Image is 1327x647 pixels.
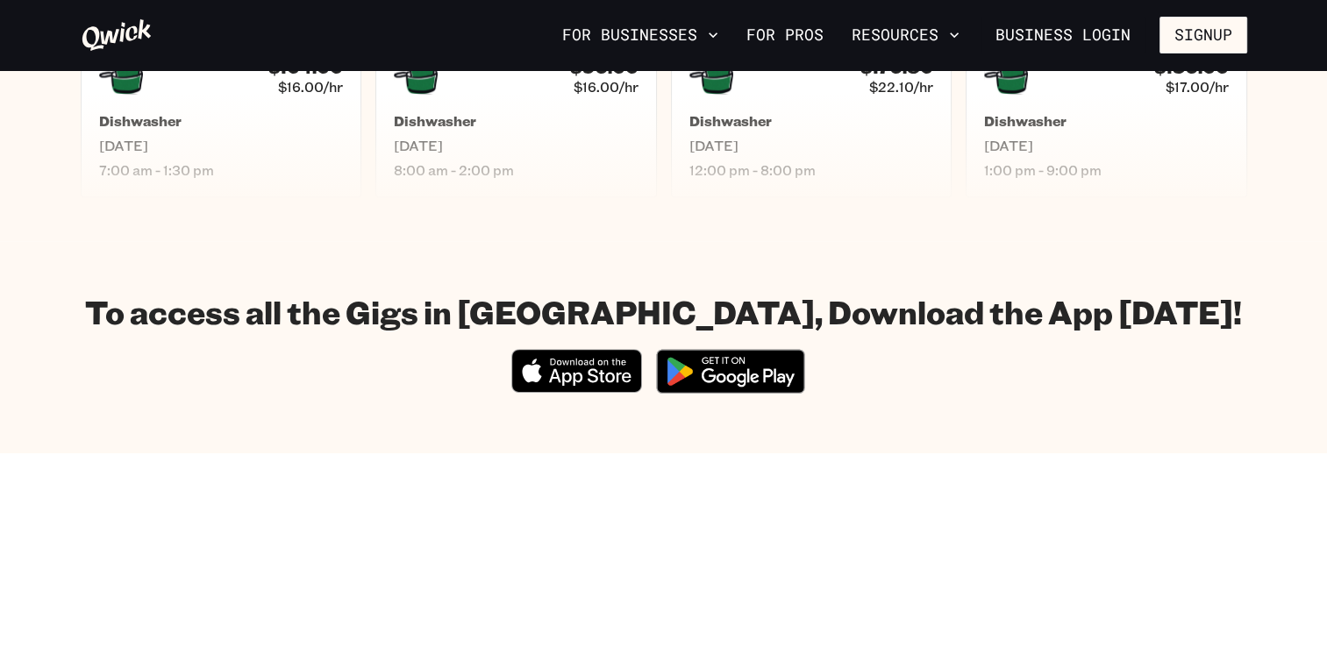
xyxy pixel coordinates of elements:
a: $176.80$22.10/hrDishwasher[DATE]12:00 pm - 8:00 pm [671,36,952,197]
a: For Pros [739,20,831,50]
span: 1:00 pm - 9:00 pm [984,161,1229,179]
a: $104.00$16.00/hrDishwasher[DATE]7:00 am - 1:30 pm [81,36,362,197]
h5: Dishwasher [984,112,1229,130]
span: $16.00/hr [574,78,639,96]
button: For Businesses [555,20,725,50]
span: $17.00/hr [1166,78,1229,96]
span: $22.10/hr [869,78,933,96]
span: 12:00 pm - 8:00 pm [689,161,934,179]
span: [DATE] [99,137,344,154]
h5: Dishwasher [99,112,344,130]
span: [DATE] [394,137,639,154]
button: Resources [845,20,967,50]
h5: Dishwasher [394,112,639,130]
img: Get it on Google Play [646,338,816,404]
span: [DATE] [689,137,934,154]
button: Signup [1159,17,1247,53]
a: Download on the App Store [511,378,643,396]
h5: Dishwasher [689,112,934,130]
a: $96.00$16.00/hrDishwasher[DATE]8:00 am - 2:00 pm [375,36,657,197]
span: 7:00 am - 1:30 pm [99,161,344,179]
h1: To access all the Gigs in [GEOGRAPHIC_DATA], Download the App [DATE]! [85,292,1242,331]
a: Business Login [981,17,1145,53]
span: $16.00/hr [278,78,343,96]
a: $136.00$17.00/hrDishwasher[DATE]1:00 pm - 9:00 pm [966,36,1247,197]
span: 8:00 am - 2:00 pm [394,161,639,179]
span: [DATE] [984,137,1229,154]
